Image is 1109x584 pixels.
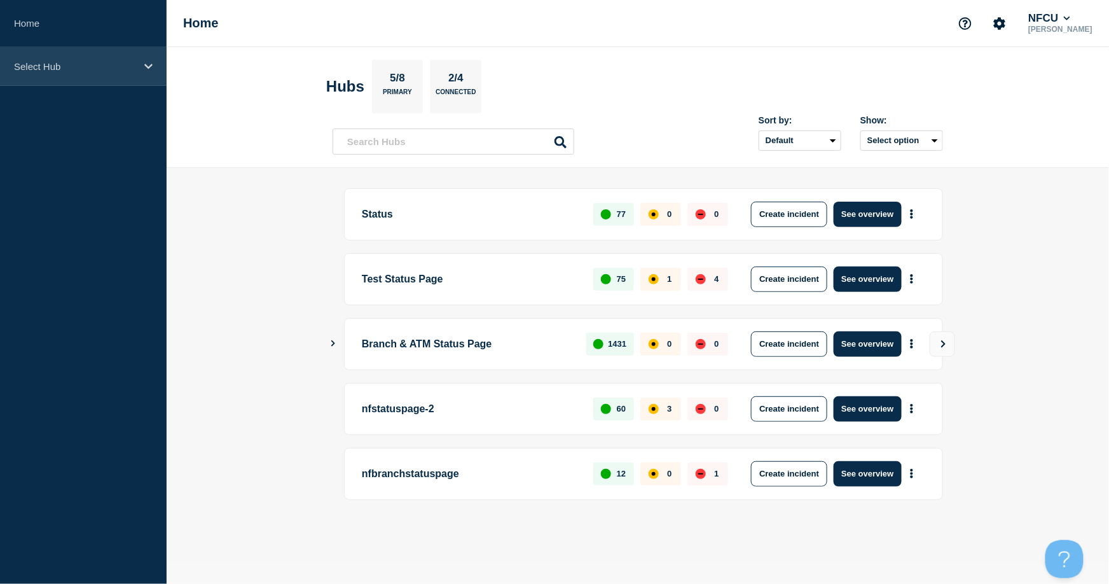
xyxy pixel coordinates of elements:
[326,78,364,95] h2: Hubs
[759,115,841,125] div: Sort by:
[834,202,901,227] button: See overview
[751,396,827,422] button: Create incident
[593,339,603,349] div: up
[601,209,611,219] div: up
[362,396,579,422] p: nfstatuspage-2
[696,404,706,414] div: down
[834,396,901,422] button: See overview
[930,331,955,357] button: View
[362,267,579,292] p: Test Status Page
[952,10,979,37] button: Support
[617,404,626,414] p: 60
[714,404,719,414] p: 0
[362,461,579,487] p: nfbranchstatuspage
[1026,12,1073,25] button: NFCU
[714,469,719,478] p: 1
[1026,25,1095,34] p: [PERSON_NAME]
[649,469,659,479] div: affected
[751,331,827,357] button: Create incident
[904,397,920,421] button: More actions
[436,88,476,102] p: Connected
[601,404,611,414] div: up
[330,339,336,349] button: Show Connected Hubs
[444,72,469,88] p: 2/4
[601,469,611,479] div: up
[696,209,706,219] div: down
[649,339,659,349] div: affected
[667,274,672,284] p: 1
[617,274,626,284] p: 75
[667,209,672,219] p: 0
[751,267,827,292] button: Create incident
[986,10,1013,37] button: Account settings
[714,274,719,284] p: 4
[385,72,410,88] p: 5/8
[696,274,706,284] div: down
[714,209,719,219] p: 0
[904,462,920,485] button: More actions
[904,332,920,356] button: More actions
[183,16,219,31] h1: Home
[362,331,572,357] p: Branch & ATM Status Page
[383,88,412,102] p: Primary
[696,339,706,349] div: down
[860,130,943,151] button: Select option
[649,209,659,219] div: affected
[860,115,943,125] div: Show:
[759,130,841,151] select: Sort by
[362,202,579,227] p: Status
[904,202,920,226] button: More actions
[904,267,920,291] button: More actions
[751,461,827,487] button: Create incident
[667,469,672,478] p: 0
[667,339,672,349] p: 0
[649,274,659,284] div: affected
[834,331,901,357] button: See overview
[667,404,672,414] p: 3
[601,274,611,284] div: up
[617,209,626,219] p: 77
[696,469,706,479] div: down
[649,404,659,414] div: affected
[1045,540,1084,578] iframe: Help Scout Beacon - Open
[714,339,719,349] p: 0
[751,202,827,227] button: Create incident
[617,469,626,478] p: 12
[834,461,901,487] button: See overview
[608,339,626,349] p: 1431
[834,267,901,292] button: See overview
[333,129,574,155] input: Search Hubs
[14,61,136,72] p: Select Hub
